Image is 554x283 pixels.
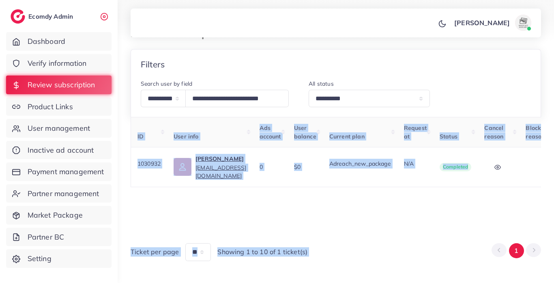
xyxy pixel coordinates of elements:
[404,124,427,140] span: Request at
[195,164,246,179] span: [EMAIL_ADDRESS][DOMAIN_NAME]
[6,206,112,225] a: Market Package
[28,253,52,264] span: Setting
[454,18,510,28] p: [PERSON_NAME]
[11,9,75,24] a: logoEcomdy Admin
[141,80,192,88] label: Search user by field
[450,15,535,31] a: [PERSON_NAME]avatar
[404,159,427,169] p: N/A
[28,232,64,242] span: Partner BC
[294,163,316,171] div: $0
[6,184,112,203] a: Partner management
[174,158,191,176] img: ic-user-info.36bf1079.svg
[6,119,112,138] a: User management
[6,32,112,51] a: Dashboard
[515,15,531,31] img: avatar
[6,162,112,181] a: Payment management
[217,247,307,257] span: Showing 1 to 10 of 1 ticket(s)
[260,124,281,140] span: Ads account
[6,54,112,73] a: Verify information
[28,188,99,199] span: Partner management
[526,124,545,140] span: Block reason
[195,154,246,180] a: [PERSON_NAME][EMAIL_ADDRESS][DOMAIN_NAME]
[440,163,471,172] span: Completed
[309,80,334,88] label: All status
[28,123,90,134] span: User management
[28,36,65,47] span: Dashboard
[28,166,104,177] span: Payment management
[28,210,83,220] span: Market Package
[6,249,112,268] a: Setting
[6,97,112,116] a: Product Links
[6,76,112,94] a: Review subscription
[28,13,75,20] h2: Ecomdy Admin
[6,228,112,246] a: Partner BC
[294,124,316,140] span: User balance
[137,159,161,169] p: 1030932
[329,133,365,140] span: Current plan
[329,159,391,169] p: Adreach_new_package
[484,124,503,140] span: Cancel reason
[28,80,95,90] span: Review subscription
[492,243,541,258] ul: Pagination
[174,133,198,140] span: User info
[28,102,73,112] span: Product Links
[440,133,457,140] span: Status
[131,247,179,257] span: Ticket per page
[141,59,165,69] h4: Filters
[195,154,246,164] p: [PERSON_NAME]
[11,9,25,24] img: logo
[509,243,524,258] button: Go to page 1
[137,133,144,140] span: ID
[260,163,281,171] div: 0
[6,141,112,160] a: Inactive ad account
[28,145,94,156] span: Inactive ad account
[28,58,87,69] span: Verify information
